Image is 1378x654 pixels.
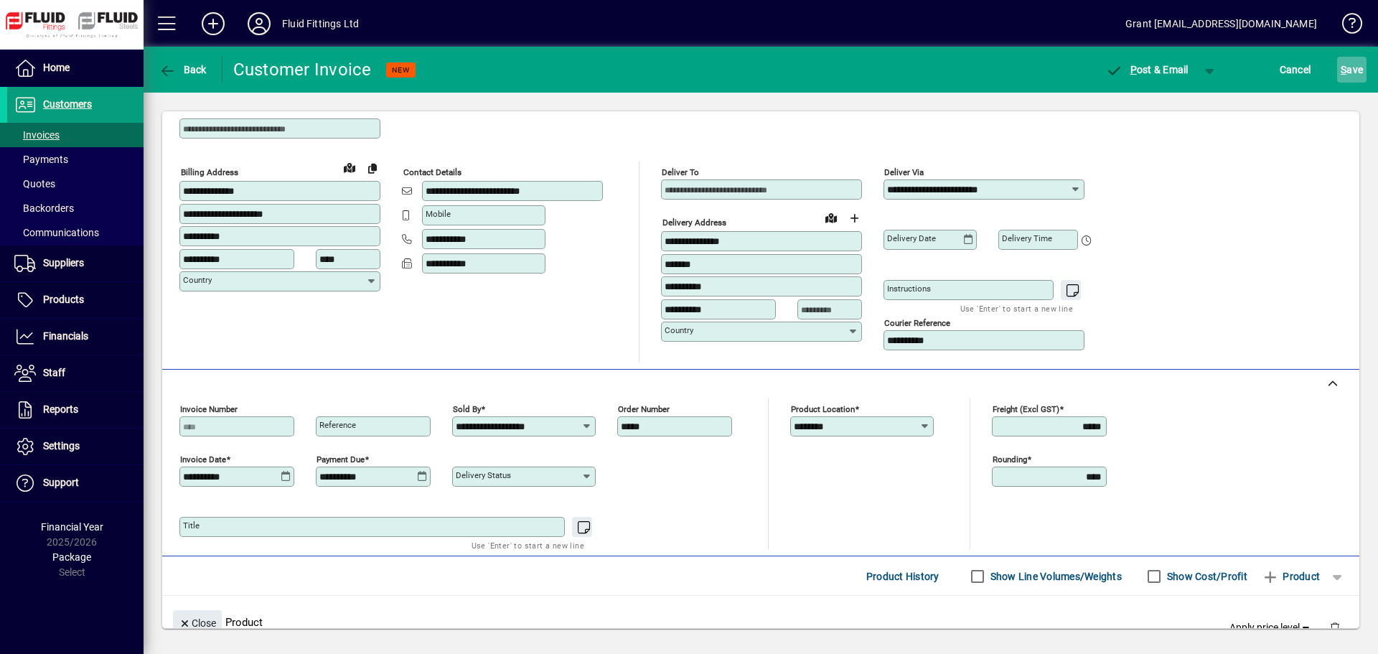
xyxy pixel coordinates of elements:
a: Invoices [7,123,144,147]
mat-label: Delivery status [456,470,511,480]
app-page-header-button: Close [169,616,225,629]
a: Staff [7,355,144,391]
mat-label: Product location [791,404,855,414]
mat-label: Reference [319,420,356,430]
app-page-header-button: Back [144,57,222,83]
a: Reports [7,392,144,428]
div: Product [162,596,1359,648]
a: Quotes [7,172,144,196]
button: Add [190,11,236,37]
span: ost & Email [1105,64,1189,75]
span: Customers [43,98,92,110]
span: Home [43,62,70,73]
span: ave [1341,58,1363,81]
div: Fluid Fittings Ltd [282,12,359,35]
a: Payments [7,147,144,172]
mat-label: Rounding [993,454,1027,464]
a: Settings [7,429,144,464]
span: Product History [866,565,939,588]
div: Customer Invoice [233,58,372,81]
span: Close [179,612,216,635]
mat-label: Courier Reference [884,318,950,328]
span: Package [52,551,91,563]
span: Backorders [14,202,74,214]
mat-hint: Use 'Enter' to start a new line [960,300,1073,317]
span: Support [43,477,79,488]
span: Suppliers [43,257,84,268]
span: Invoices [14,129,60,141]
span: Back [159,64,207,75]
span: Communications [14,227,99,238]
mat-label: Title [183,520,200,531]
a: Products [7,282,144,318]
mat-label: Order number [618,404,670,414]
mat-label: Instructions [887,284,931,294]
span: Settings [43,440,80,452]
button: Copy to Delivery address [361,157,384,179]
button: Close [173,610,222,636]
span: Quotes [14,178,55,190]
a: Support [7,465,144,501]
span: Reports [43,403,78,415]
a: View on map [820,206,843,229]
mat-label: Deliver To [662,167,699,177]
span: Financial Year [41,521,103,533]
button: Post & Email [1098,57,1196,83]
div: Grant [EMAIL_ADDRESS][DOMAIN_NAME] [1125,12,1317,35]
mat-label: Sold by [453,404,481,414]
span: Cancel [1280,58,1311,81]
span: Payments [14,154,68,165]
span: S [1341,64,1346,75]
span: Product [1262,565,1320,588]
mat-label: Deliver via [884,167,924,177]
mat-label: Invoice number [180,404,238,414]
mat-label: Freight (excl GST) [993,404,1059,414]
span: Products [43,294,84,305]
a: Communications [7,220,144,245]
mat-label: Invoice date [180,454,226,464]
a: Suppliers [7,246,144,281]
label: Show Line Volumes/Weights [988,569,1122,584]
a: Home [7,50,144,86]
button: Back [155,57,210,83]
mat-label: Delivery date [887,233,936,243]
mat-hint: Use 'Enter' to start a new line [472,537,584,553]
span: Financials [43,330,88,342]
button: Cancel [1276,57,1315,83]
a: Backorders [7,196,144,220]
a: Knowledge Base [1331,3,1360,50]
mat-label: Mobile [426,209,451,219]
span: P [1130,64,1137,75]
span: Staff [43,367,65,378]
a: Financials [7,319,144,355]
mat-label: Country [183,275,212,285]
label: Show Cost/Profit [1164,569,1247,584]
app-page-header-button: Delete [1318,621,1352,634]
span: Apply price level [1229,620,1313,635]
button: Delete [1318,610,1352,645]
button: Save [1337,57,1367,83]
button: Choose address [843,207,866,230]
a: View on map [338,156,361,179]
span: NEW [392,65,410,75]
mat-label: Delivery time [1002,233,1052,243]
button: Profile [236,11,282,37]
mat-label: Payment due [317,454,365,464]
button: Product [1255,564,1327,589]
button: Product History [861,564,945,589]
button: Apply price level [1224,615,1318,641]
mat-label: Country [665,325,693,335]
